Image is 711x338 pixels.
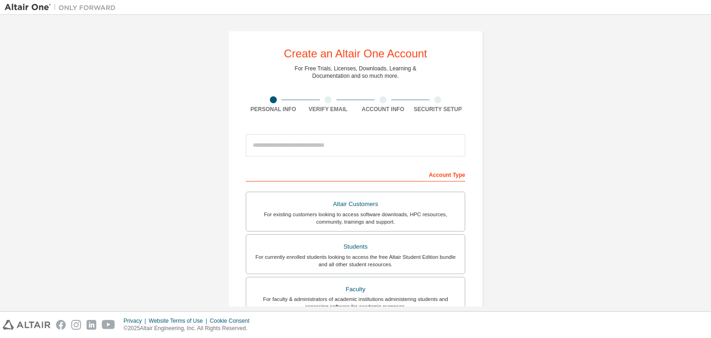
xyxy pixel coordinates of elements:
[124,317,149,325] div: Privacy
[355,106,411,113] div: Account Info
[87,320,96,330] img: linkedin.svg
[252,295,459,310] div: For faculty & administrators of academic institutions administering students and accessing softwa...
[71,320,81,330] img: instagram.svg
[246,167,465,182] div: Account Type
[149,317,210,325] div: Website Terms of Use
[5,3,120,12] img: Altair One
[252,240,459,253] div: Students
[411,106,466,113] div: Security Setup
[295,65,417,80] div: For Free Trials, Licenses, Downloads, Learning & Documentation and so much more.
[246,106,301,113] div: Personal Info
[210,317,255,325] div: Cookie Consent
[124,325,255,332] p: © 2025 Altair Engineering, Inc. All Rights Reserved.
[3,320,50,330] img: altair_logo.svg
[252,283,459,296] div: Faculty
[301,106,356,113] div: Verify Email
[252,198,459,211] div: Altair Customers
[102,320,115,330] img: youtube.svg
[56,320,66,330] img: facebook.svg
[252,253,459,268] div: For currently enrolled students looking to access the free Altair Student Edition bundle and all ...
[284,48,427,59] div: Create an Altair One Account
[252,211,459,225] div: For existing customers looking to access software downloads, HPC resources, community, trainings ...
